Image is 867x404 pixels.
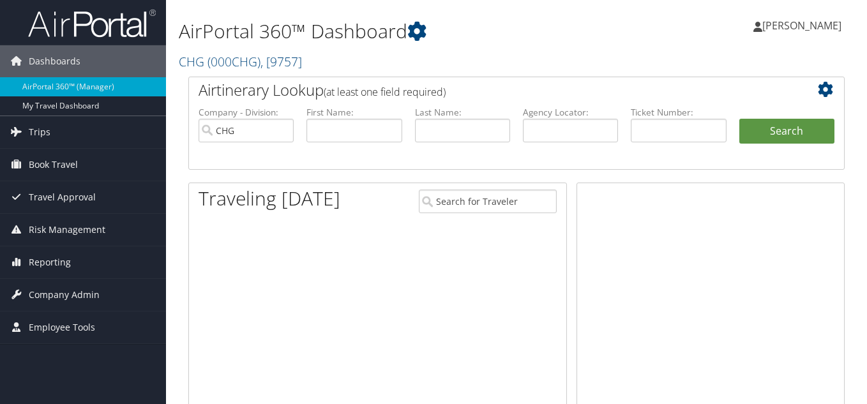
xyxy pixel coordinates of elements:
span: , [ 9757 ] [260,53,302,70]
span: Book Travel [29,149,78,181]
span: Employee Tools [29,311,95,343]
label: Company - Division: [199,106,294,119]
span: [PERSON_NAME] [762,19,841,33]
h1: AirPortal 360™ Dashboard [179,18,629,45]
span: (at least one field required) [324,85,446,99]
a: [PERSON_NAME] [753,6,854,45]
a: CHG [179,53,302,70]
span: Travel Approval [29,181,96,213]
label: First Name: [306,106,402,119]
h1: Traveling [DATE] [199,185,340,212]
label: Last Name: [415,106,510,119]
span: Dashboards [29,45,80,77]
span: Reporting [29,246,71,278]
span: ( 000CHG ) [207,53,260,70]
h2: Airtinerary Lookup [199,79,780,101]
img: airportal-logo.png [28,8,156,38]
input: Search for Traveler [419,190,557,213]
label: Agency Locator: [523,106,618,119]
button: Search [739,119,834,144]
label: Ticket Number: [631,106,726,119]
span: Trips [29,116,50,148]
span: Company Admin [29,279,100,311]
span: Risk Management [29,214,105,246]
